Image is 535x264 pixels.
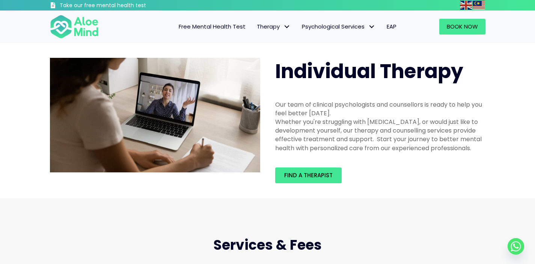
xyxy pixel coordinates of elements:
h3: Take our free mental health test [60,2,186,9]
img: Therapy online individual [50,58,260,173]
span: EAP [387,23,396,30]
span: Psychological Services: submenu [366,21,377,32]
nav: Menu [109,19,402,35]
span: Therapy [257,23,291,30]
div: Our team of clinical psychologists and counsellors is ready to help you feel better [DATE]. [275,100,485,118]
div: Whether you're struggling with [MEDICAL_DATA], or would just like to development yourself, our th... [275,118,485,152]
img: en [460,1,472,10]
img: ms [473,1,485,10]
a: English [460,1,473,9]
span: Individual Therapy [275,57,463,85]
span: Book Now [447,23,478,30]
span: Free Mental Health Test [179,23,246,30]
span: Find a therapist [284,171,333,179]
a: Psychological ServicesPsychological Services: submenu [296,19,381,35]
span: Therapy: submenu [282,21,292,32]
span: Psychological Services [302,23,375,30]
a: Whatsapp [508,238,524,255]
a: Book Now [439,19,485,35]
a: EAP [381,19,402,35]
a: Take our free mental health test [50,2,186,11]
a: TherapyTherapy: submenu [251,19,296,35]
a: Free Mental Health Test [173,19,251,35]
span: Services & Fees [213,235,322,255]
a: Malay [473,1,485,9]
a: Find a therapist [275,167,342,183]
img: Aloe mind Logo [50,14,99,39]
